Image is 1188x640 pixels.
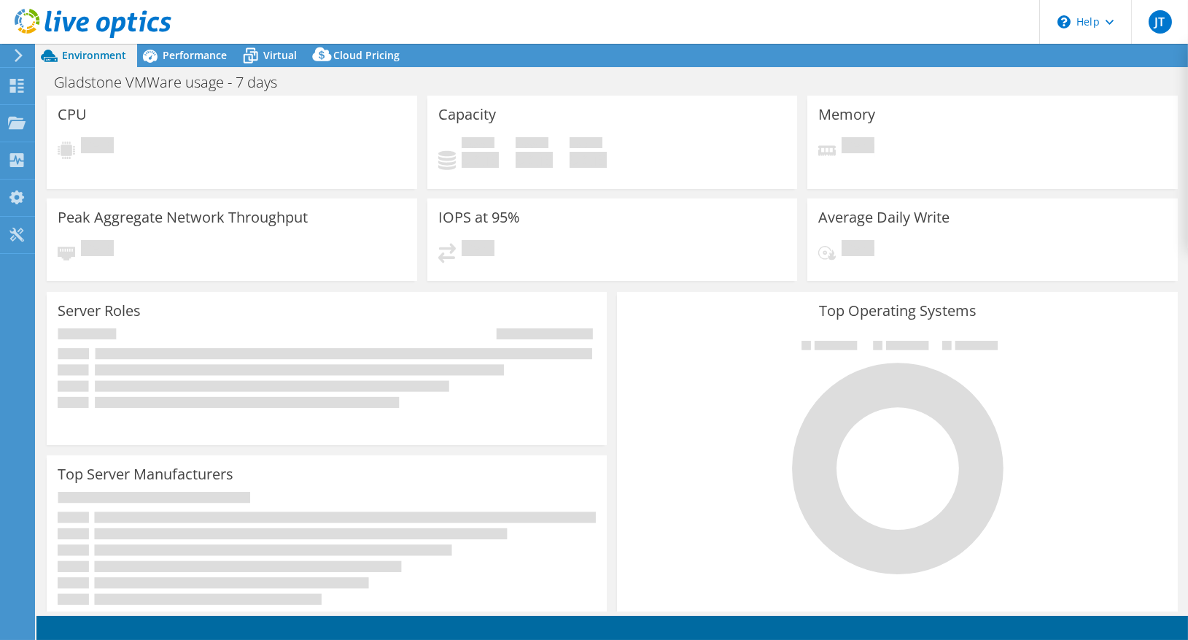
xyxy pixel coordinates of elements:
span: Pending [842,137,874,157]
span: Used [462,137,494,152]
span: Pending [462,240,494,260]
span: Total [570,137,602,152]
h3: IOPS at 95% [438,209,520,225]
h3: CPU [58,107,87,123]
span: Cloud Pricing [333,48,400,62]
h3: Peak Aggregate Network Throughput [58,209,308,225]
svg: \n [1057,15,1071,28]
h4: 0 GiB [462,152,499,168]
span: Pending [81,137,114,157]
h3: Capacity [438,107,496,123]
h4: 0 GiB [570,152,607,168]
h3: Top Operating Systems [628,303,1166,319]
h3: Top Server Manufacturers [58,466,233,482]
h3: Memory [818,107,875,123]
h4: 0 GiB [516,152,553,168]
span: Virtual [263,48,297,62]
h1: Gladstone VMWare usage - 7 days [47,74,300,90]
span: Performance [163,48,227,62]
span: Environment [62,48,126,62]
span: Pending [81,240,114,260]
span: Pending [842,240,874,260]
span: JT [1149,10,1172,34]
h3: Average Daily Write [818,209,950,225]
span: Free [516,137,548,152]
h3: Server Roles [58,303,141,319]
